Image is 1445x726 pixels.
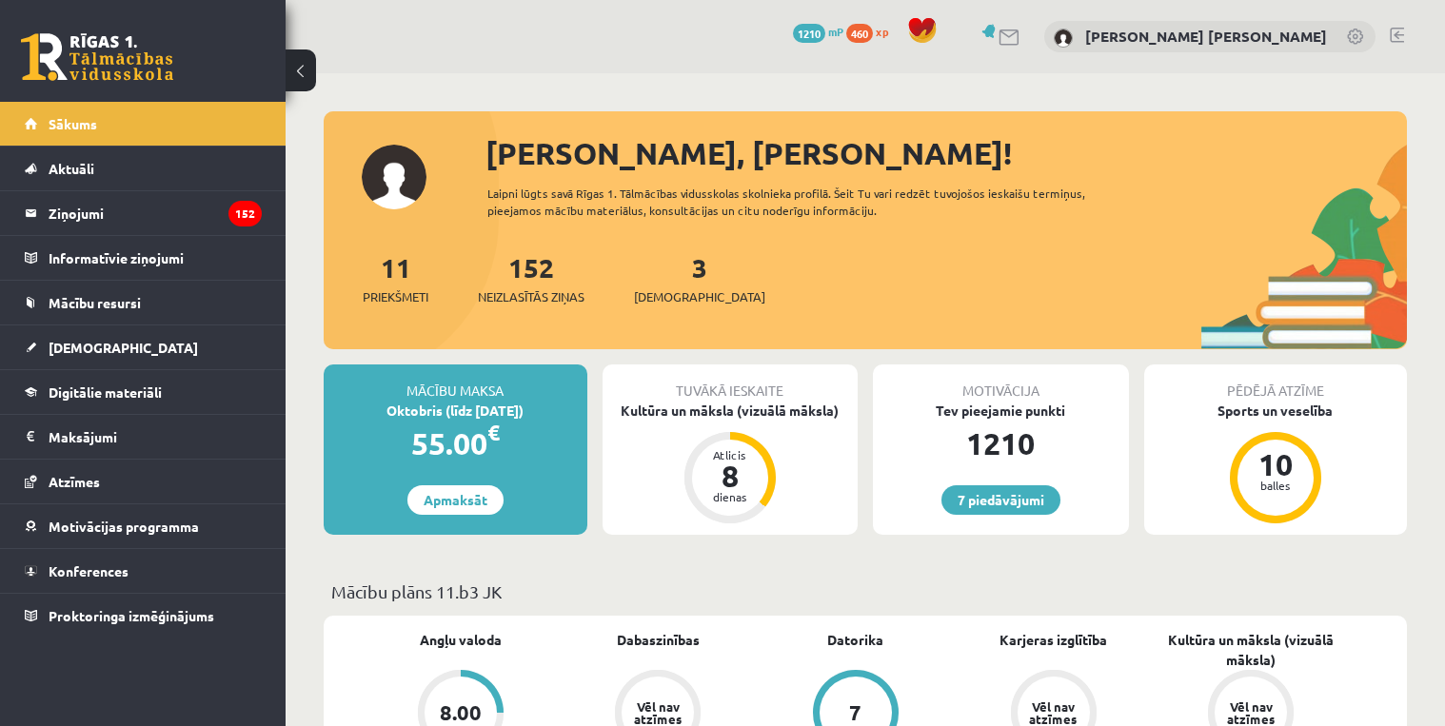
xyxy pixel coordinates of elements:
span: mP [828,24,843,39]
span: [DEMOGRAPHIC_DATA] [634,287,765,306]
div: Oktobris (līdz [DATE]) [324,401,587,421]
div: Sports un veselība [1144,401,1408,421]
div: balles [1247,480,1304,491]
a: Rīgas 1. Tālmācības vidusskola [21,33,173,81]
legend: Maksājumi [49,415,262,459]
a: Dabaszinības [617,630,700,650]
a: Angļu valoda [420,630,502,650]
div: 1210 [873,421,1129,466]
span: [DEMOGRAPHIC_DATA] [49,339,198,356]
a: 3[DEMOGRAPHIC_DATA] [634,250,765,306]
span: Neizlasītās ziņas [478,287,584,306]
span: Motivācijas programma [49,518,199,535]
a: Sākums [25,102,262,146]
div: 7 [849,702,861,723]
a: Datorika [827,630,883,650]
div: 10 [1247,449,1304,480]
span: Atzīmes [49,473,100,490]
span: 1210 [793,24,825,43]
div: 8.00 [440,702,482,723]
span: Digitālie materiāli [49,383,162,401]
a: [PERSON_NAME] [PERSON_NAME] [1085,27,1327,46]
a: 11Priekšmeti [363,250,428,306]
a: 1210 mP [793,24,843,39]
span: € [487,419,500,446]
div: Vēl nav atzīmes [1027,700,1080,725]
div: Tev pieejamie punkti [873,401,1129,421]
a: Mācību resursi [25,281,262,324]
div: Atlicis [702,449,759,461]
a: Proktoringa izmēģinājums [25,594,262,638]
a: Informatīvie ziņojumi [25,236,262,280]
div: [PERSON_NAME], [PERSON_NAME]! [485,130,1407,176]
a: Konferences [25,549,262,593]
a: Apmaksāt [407,485,504,515]
div: Laipni lūgts savā Rīgas 1. Tālmācības vidusskolas skolnieka profilā. Šeit Tu vari redzēt tuvojošo... [487,185,1138,219]
div: Kultūra un māksla (vizuālā māksla) [603,401,859,421]
span: Proktoringa izmēģinājums [49,607,214,624]
a: Aktuāli [25,147,262,190]
img: Adrians Viesturs Pārums [1054,29,1073,48]
div: Vēl nav atzīmes [631,700,684,725]
span: xp [876,24,888,39]
div: Motivācija [873,364,1129,401]
a: Maksājumi [25,415,262,459]
div: 55.00 [324,421,587,466]
a: Kultūra un māksla (vizuālā māksla) Atlicis 8 dienas [603,401,859,526]
a: Motivācijas programma [25,504,262,548]
legend: Informatīvie ziņojumi [49,236,262,280]
div: Pēdējā atzīme [1144,364,1408,401]
div: Tuvākā ieskaite [603,364,859,401]
span: Konferences [49,562,129,579]
legend: Ziņojumi [49,191,262,235]
a: [DEMOGRAPHIC_DATA] [25,325,262,369]
a: 7 piedāvājumi [941,485,1060,515]
a: 152Neizlasītās ziņas [478,250,584,306]
p: Mācību plāns 11.b3 JK [331,579,1399,604]
a: Karjeras izglītība [1000,630,1107,650]
div: Vēl nav atzīmes [1224,700,1277,725]
span: Priekšmeti [363,287,428,306]
span: Aktuāli [49,160,94,177]
a: Ziņojumi152 [25,191,262,235]
i: 152 [228,201,262,226]
a: Sports un veselība 10 balles [1144,401,1408,526]
a: Kultūra un māksla (vizuālā māksla) [1152,630,1350,670]
span: Mācību resursi [49,294,141,311]
div: 8 [702,461,759,491]
span: 460 [846,24,873,43]
a: 460 xp [846,24,898,39]
span: Sākums [49,115,97,132]
div: Mācību maksa [324,364,587,401]
div: dienas [702,491,759,502]
a: Atzīmes [25,460,262,503]
a: Digitālie materiāli [25,370,262,414]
